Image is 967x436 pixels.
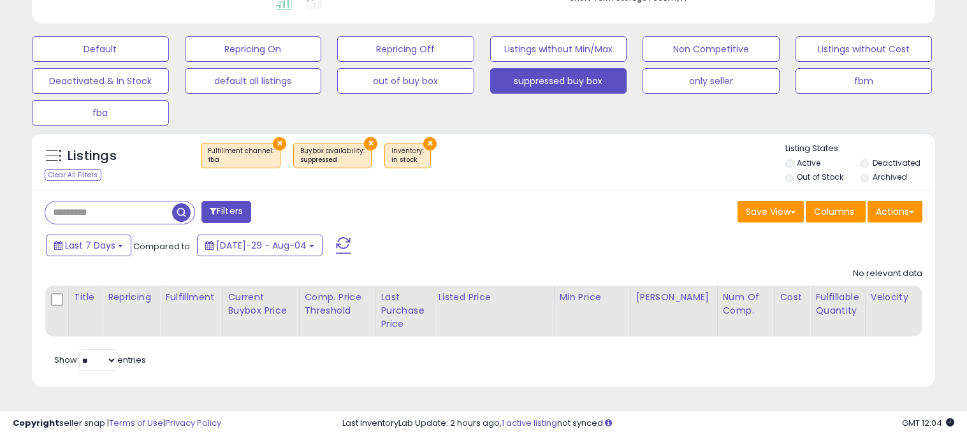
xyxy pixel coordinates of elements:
span: Inventory : [391,146,424,165]
div: in stock [391,156,424,164]
div: Velocity [871,291,917,304]
span: Compared to: [133,240,192,252]
div: Min Price [560,291,625,304]
div: [PERSON_NAME] [636,291,712,304]
button: Save View [738,201,804,222]
span: Fulfillment channel : [208,146,273,165]
div: Listed Price [439,291,549,304]
div: Comp. Price Threshold [305,291,370,317]
button: Non Competitive [643,36,780,62]
div: fba [208,156,273,164]
label: Archived [873,171,907,182]
button: Repricing On [185,36,322,62]
span: Show: entries [54,354,146,366]
div: Fulfillment [165,291,217,304]
button: [DATE]-29 - Aug-04 [197,235,323,256]
p: Listing States: [785,143,935,155]
div: Clear All Filters [45,169,101,181]
strong: Copyright [13,417,59,429]
button: out of buy box [337,68,474,94]
button: × [423,137,437,150]
button: × [364,137,377,150]
button: Repricing Off [337,36,474,62]
div: Current Buybox Price [228,291,294,317]
span: Last 7 Days [65,239,115,252]
label: Active [797,157,820,168]
button: fba [32,100,169,126]
div: Fulfillable Quantity [815,291,859,317]
button: Listings without Cost [796,36,933,62]
span: [DATE]-29 - Aug-04 [216,239,307,252]
button: Actions [868,201,922,222]
div: Title [74,291,97,304]
div: No relevant data [853,268,922,280]
div: Last Purchase Price [381,291,428,331]
label: Deactivated [873,157,920,168]
div: Cost [780,291,805,304]
a: Terms of Use [109,417,163,429]
button: Columns [806,201,866,222]
span: Columns [814,205,854,218]
span: 2025-08-12 12:04 GMT [902,417,954,429]
span: Buybox availability : [300,146,365,165]
button: Default [32,36,169,62]
button: only seller [643,68,780,94]
div: Num of Comp. [723,291,769,317]
button: Filters [201,201,251,223]
button: default all listings [185,68,322,94]
label: Out of Stock [797,171,843,182]
div: Repricing [108,291,154,304]
button: Last 7 Days [46,235,131,256]
div: suppressed [300,156,365,164]
button: fbm [796,68,933,94]
div: Last InventoryLab Update: 2 hours ago, not synced. [342,418,954,430]
h5: Listings [68,147,117,165]
button: × [273,137,286,150]
a: 1 active listing [502,417,557,429]
button: Listings without Min/Max [490,36,627,62]
button: Deactivated & In Stock [32,68,169,94]
a: Privacy Policy [165,417,221,429]
div: seller snap | | [13,418,221,430]
button: suppressed buy box [490,68,627,94]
